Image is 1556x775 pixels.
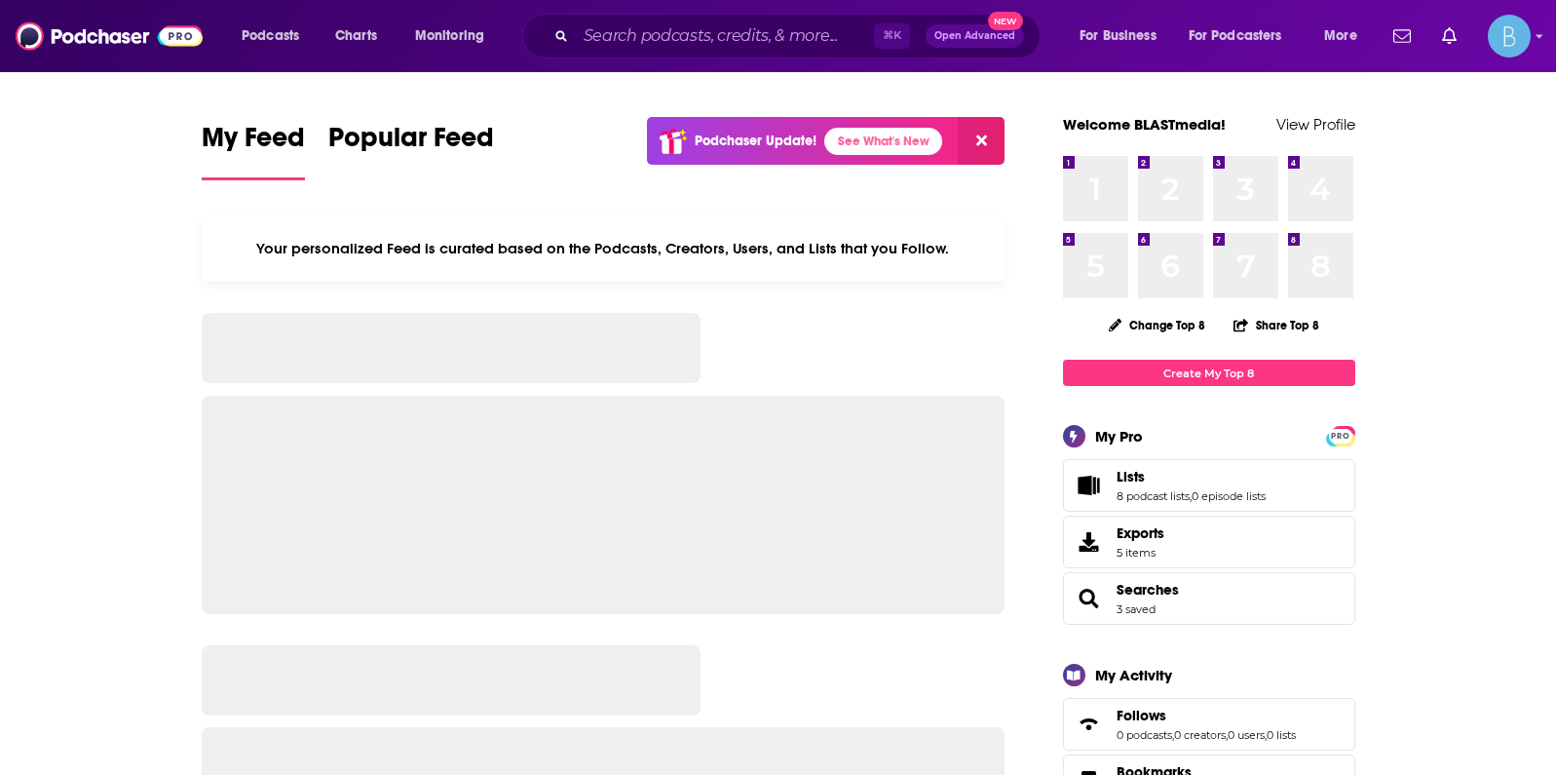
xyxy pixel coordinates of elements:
[1063,698,1355,751] span: Follows
[202,215,1006,282] div: Your personalized Feed is curated based on the Podcasts, Creators, Users, and Lists that you Follow.
[1095,427,1143,446] div: My Pro
[934,31,1015,41] span: Open Advanced
[1117,468,1145,485] span: Lists
[1117,489,1190,503] a: 8 podcast lists
[1117,728,1172,742] a: 0 podcasts
[695,133,816,149] p: Podchaser Update!
[1172,728,1174,742] span: ,
[1117,524,1164,542] span: Exports
[1117,581,1179,599] a: Searches
[415,22,484,50] span: Monitoring
[874,23,910,49] span: ⌘ K
[1117,546,1164,560] span: 5 items
[328,121,494,180] a: Popular Feed
[1329,428,1352,443] a: PRO
[576,20,874,52] input: Search podcasts, credits, & more...
[228,20,324,52] button: open menu
[1226,728,1228,742] span: ,
[1117,707,1296,724] a: Follows
[926,24,1024,48] button: Open AdvancedNew
[323,20,389,52] a: Charts
[1070,711,1109,738] a: Follows
[1267,728,1296,742] a: 0 lists
[1488,15,1531,58] img: User Profile
[202,121,305,180] a: My Feed
[16,18,203,55] img: Podchaser - Follow, Share and Rate Podcasts
[988,12,1023,30] span: New
[242,22,299,50] span: Podcasts
[1233,306,1320,344] button: Share Top 8
[1174,728,1226,742] a: 0 creators
[1095,666,1172,684] div: My Activity
[1189,22,1282,50] span: For Podcasters
[1097,313,1218,337] button: Change Top 8
[1063,516,1355,568] a: Exports
[1063,572,1355,625] span: Searches
[1276,115,1355,134] a: View Profile
[1070,472,1109,499] a: Lists
[1070,528,1109,556] span: Exports
[1063,360,1355,386] a: Create My Top 8
[1324,22,1357,50] span: More
[1265,728,1267,742] span: ,
[1192,489,1266,503] a: 0 episode lists
[1117,602,1156,616] a: 3 saved
[1488,15,1531,58] button: Show profile menu
[1385,19,1419,53] a: Show notifications dropdown
[1488,15,1531,58] span: Logged in as BLASTmedia
[1310,20,1382,52] button: open menu
[1066,20,1181,52] button: open menu
[824,128,942,155] a: See What's New
[202,121,305,166] span: My Feed
[1070,585,1109,612] a: Searches
[1080,22,1157,50] span: For Business
[1228,728,1265,742] a: 0 users
[1063,115,1226,134] a: Welcome BLASTmedia!
[1063,459,1355,512] span: Lists
[1329,429,1352,444] span: PRO
[328,121,494,166] span: Popular Feed
[1434,19,1464,53] a: Show notifications dropdown
[1190,489,1192,503] span: ,
[1117,468,1266,485] a: Lists
[401,20,510,52] button: open menu
[1117,707,1166,724] span: Follows
[335,22,377,50] span: Charts
[1176,20,1310,52] button: open menu
[541,14,1059,58] div: Search podcasts, credits, & more...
